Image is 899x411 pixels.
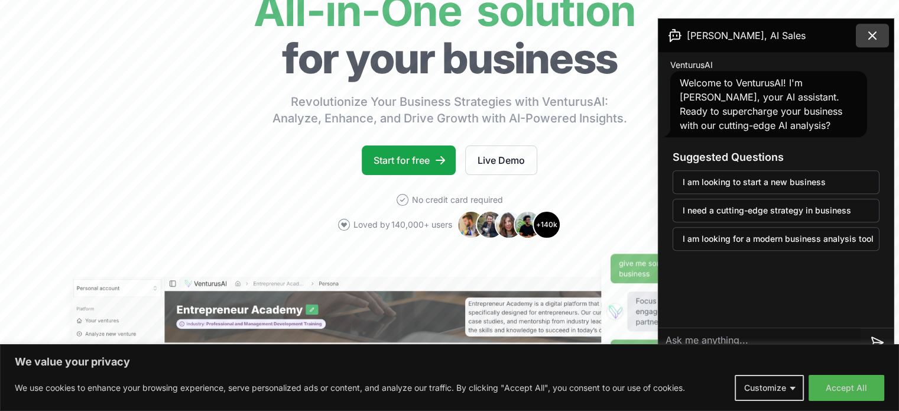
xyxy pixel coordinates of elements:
[476,211,504,239] img: Avatar 2
[687,28,806,43] span: [PERSON_NAME], AI Sales
[670,59,713,71] span: VenturusAI
[735,375,804,401] button: Customize
[15,355,884,369] p: We value your privacy
[680,77,842,131] span: Welcome to VenturusAI! I'm [PERSON_NAME], your AI assistant. Ready to supercharge your business w...
[809,375,884,401] button: Accept All
[465,145,537,175] a: Live Demo
[673,199,879,222] button: I need a cutting-edge strategy in business
[15,381,685,395] p: We use cookies to enhance your browsing experience, serve personalized ads or content, and analyz...
[673,149,879,166] h3: Suggested Questions
[673,227,879,251] button: I am looking for a modern business analysis tool
[514,211,542,239] img: Avatar 4
[457,211,485,239] img: Avatar 1
[673,170,879,194] button: I am looking to start a new business
[362,145,456,175] a: Start for free
[495,211,523,239] img: Avatar 3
